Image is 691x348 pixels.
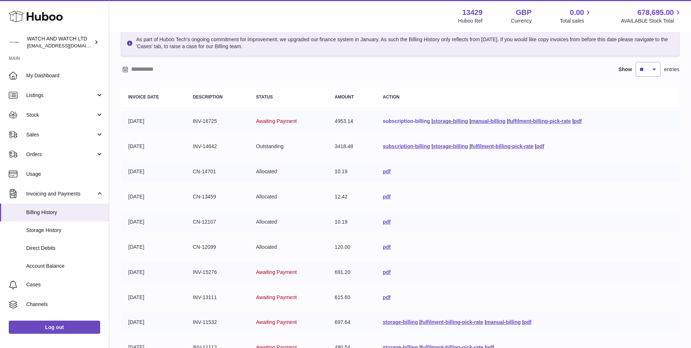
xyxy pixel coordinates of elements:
span: AVAILABLE Stock Total [621,18,682,24]
td: [DATE] [121,111,185,132]
strong: Action [383,94,400,100]
td: CN-12107 [185,211,249,233]
div: As part of Huboo Tech's ongoing commitment for improvement, we upgraded our finance system in Jan... [121,30,679,56]
span: | [522,319,523,325]
span: Outstanding [256,143,284,149]
td: [DATE] [121,211,185,233]
span: Allocated [256,169,277,174]
strong: GBP [516,8,531,18]
span: 0.00 [570,8,584,18]
div: Huboo Ref [458,18,483,24]
span: Listings [26,92,96,99]
a: manual-billing [471,118,506,124]
span: | [507,118,508,124]
a: pdf [383,244,391,250]
td: 615.60 [327,287,376,308]
td: INV-11532 [185,312,249,333]
span: | [572,118,574,124]
a: pdf [383,294,391,300]
strong: Description [193,94,223,100]
td: [DATE] [121,186,185,208]
span: Cases [26,281,103,288]
a: Log out [9,321,100,334]
label: Show [619,66,632,73]
a: pdf [536,143,544,149]
td: INV-14642 [185,136,249,157]
td: 120.00 [327,236,376,258]
span: entries [664,66,679,73]
span: Awaiting Payment [256,269,297,275]
span: | [535,143,536,149]
span: Awaiting Payment [256,118,297,124]
a: fulfilment-billing-pick-rate [421,319,483,325]
div: WATCH AND WATCH LTD [27,35,93,49]
td: 10.19 [327,161,376,182]
span: Sales [26,131,96,138]
a: pdf [383,219,391,225]
td: [DATE] [121,161,185,182]
td: 4953.14 [327,111,376,132]
a: storage-billing [383,319,418,325]
span: Channels [26,301,103,308]
span: | [419,319,421,325]
span: Stock [26,112,96,119]
td: CN-14701 [185,161,249,182]
a: pdf [383,269,391,275]
a: fulfilment-billing-pick-rate [508,118,571,124]
span: Orders [26,151,96,158]
strong: 13429 [462,8,483,18]
td: CN-13459 [185,186,249,208]
td: INV-16725 [185,111,249,132]
span: | [485,319,486,325]
a: subscription-billing [383,143,430,149]
span: 678,695.00 [637,8,674,18]
strong: Amount [335,94,354,100]
td: INV-13111 [185,287,249,308]
td: 691.20 [327,262,376,283]
span: Awaiting Payment [256,294,297,300]
a: subscription-billing [383,118,430,124]
td: [DATE] [121,312,185,333]
td: 697.64 [327,312,376,333]
span: Awaiting Payment [256,319,297,325]
a: pdf [523,319,531,325]
span: Allocated [256,219,277,225]
span: Direct Debits [26,245,103,252]
span: Usage [26,171,103,178]
a: pdf [574,118,582,124]
strong: Status [256,94,273,100]
strong: Invoice Date [128,94,159,100]
span: | [470,118,471,124]
span: Storage History [26,227,103,234]
span: Account Balance [26,263,103,270]
td: CN-12099 [185,236,249,258]
img: internalAdmin-13429@internal.huboo.com [9,37,20,48]
a: storage-billing [433,118,468,124]
span: [EMAIL_ADDRESS][DOMAIN_NAME] [27,43,107,49]
span: | [432,118,433,124]
span: | [470,143,471,149]
span: Invoicing and Payments [26,190,96,197]
a: fulfilment-billing-pick-rate [471,143,534,149]
td: [DATE] [121,136,185,157]
span: Total sales [560,18,592,24]
td: [DATE] [121,287,185,308]
td: [DATE] [121,236,185,258]
a: pdf [383,169,391,174]
td: [DATE] [121,262,185,283]
a: storage-billing [433,143,468,149]
td: INV-15276 [185,262,249,283]
span: Allocated [256,194,277,200]
span: My Dashboard [26,72,103,79]
a: 678,695.00 AVAILABLE Stock Total [621,8,682,24]
span: Billing History [26,209,103,216]
span: Allocated [256,244,277,250]
a: pdf [383,194,391,200]
a: 0.00 Total sales [560,8,592,24]
td: 12.42 [327,186,376,208]
td: 3418.48 [327,136,376,157]
a: manual-billing [486,319,521,325]
div: Currency [511,18,532,24]
span: | [432,143,433,149]
td: 10.19 [327,211,376,233]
